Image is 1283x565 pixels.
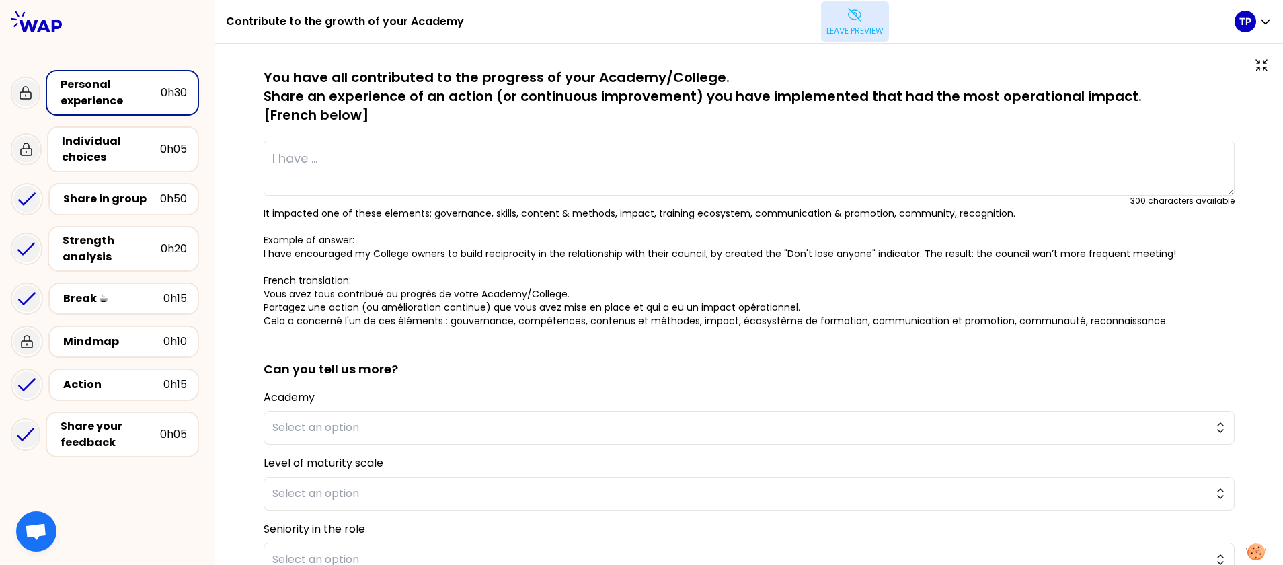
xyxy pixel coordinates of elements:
div: Break ☕ [63,291,163,307]
a: Ouvrir le chat [16,511,56,552]
div: Share your feedback [61,418,160,451]
div: 300 characters available [1130,196,1235,206]
div: 0h10 [163,334,187,350]
div: Share in group [63,191,160,207]
label: Academy [264,389,315,405]
div: 0h20 [161,241,187,257]
div: Strength analysis [63,233,161,265]
label: Level of maturity scale [264,455,383,471]
div: 0h05 [160,141,187,157]
div: Mindmap [63,334,163,350]
div: Action [63,377,163,393]
div: 0h15 [163,377,187,393]
div: Individual choices [62,133,160,165]
span: Select an option [272,486,1207,502]
h2: Can you tell us more? [264,338,1235,379]
div: Personal experience [61,77,161,109]
div: 0h30 [161,85,187,101]
span: Select an option [272,420,1207,436]
label: Seniority in the role [264,521,365,537]
p: You have all contributed to the progress of your Academy/College. Share an experience of an actio... [264,68,1235,124]
button: Select an option [264,477,1235,511]
div: 0h05 [160,426,187,443]
button: TP [1235,11,1272,32]
p: TP [1239,15,1251,28]
p: It impacted one of these elements: governance, skills, content & methods, impact, training ecosys... [264,206,1235,328]
button: Select an option [264,411,1235,445]
div: 0h50 [160,191,187,207]
div: 0h15 [163,291,187,307]
button: Leave preview [821,1,889,42]
p: Leave preview [826,26,884,36]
